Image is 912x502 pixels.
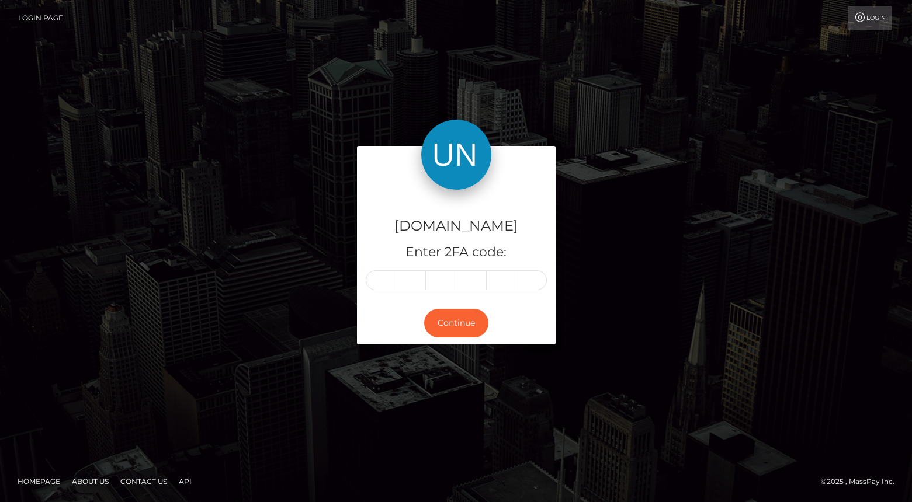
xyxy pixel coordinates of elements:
img: Unlockt.me [421,120,491,190]
a: Homepage [13,472,65,490]
a: About Us [67,472,113,490]
h4: [DOMAIN_NAME] [366,216,547,236]
h5: Enter 2FA code: [366,243,547,262]
button: Continue [424,309,488,337]
a: Login [848,6,892,30]
div: © 2025 , MassPay Inc. [821,475,903,488]
a: Contact Us [116,472,172,490]
a: API [174,472,196,490]
a: Login Page [18,6,63,30]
